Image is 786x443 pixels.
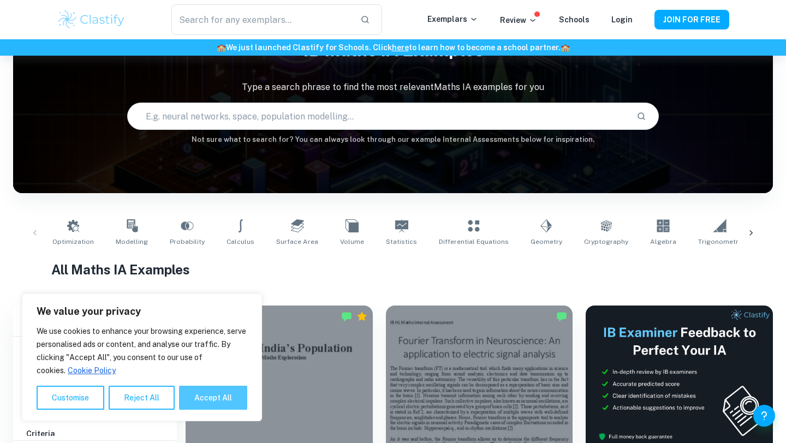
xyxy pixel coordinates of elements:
[340,237,364,247] span: Volume
[632,107,651,125] button: Search
[128,101,628,131] input: E.g. neural networks, space, population modelling...
[13,81,773,94] p: Type a search phrase to find the most relevant Maths IA examples for you
[556,311,567,322] img: Marked
[654,10,729,29] button: JOIN FOR FREE
[392,43,409,52] a: here
[698,237,742,247] span: Trigonometry
[650,237,676,247] span: Algebra
[753,405,775,427] button: Help and Feedback
[37,386,104,410] button: Customise
[584,237,628,247] span: Cryptography
[217,43,226,52] span: 🏫
[227,237,254,247] span: Calculus
[611,15,633,24] a: Login
[26,428,164,440] h6: Criteria
[13,306,177,336] h6: Filter exemplars
[427,13,478,25] p: Exemplars
[37,325,247,377] p: We use cookies to enhance your browsing experience, serve personalised ads or content, and analys...
[52,237,94,247] span: Optimization
[341,311,352,322] img: Marked
[37,305,247,318] p: We value your privacy
[561,43,570,52] span: 🏫
[2,41,784,53] h6: We just launched Clastify for Schools. Click to learn how to become a school partner.
[170,237,205,247] span: Probability
[22,294,262,421] div: We value your privacy
[179,386,247,410] button: Accept All
[67,366,116,375] a: Cookie Policy
[531,237,562,247] span: Geometry
[13,134,773,145] h6: Not sure what to search for? You can always look through our example Internal Assessments below f...
[276,237,318,247] span: Surface Area
[57,9,126,31] img: Clastify logo
[559,15,589,24] a: Schools
[386,237,417,247] span: Statistics
[116,237,148,247] span: Modelling
[500,14,537,26] p: Review
[439,237,509,247] span: Differential Equations
[51,260,735,279] h1: All Maths IA Examples
[109,386,175,410] button: Reject All
[356,311,367,322] div: Premium
[171,4,352,35] input: Search for any exemplars...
